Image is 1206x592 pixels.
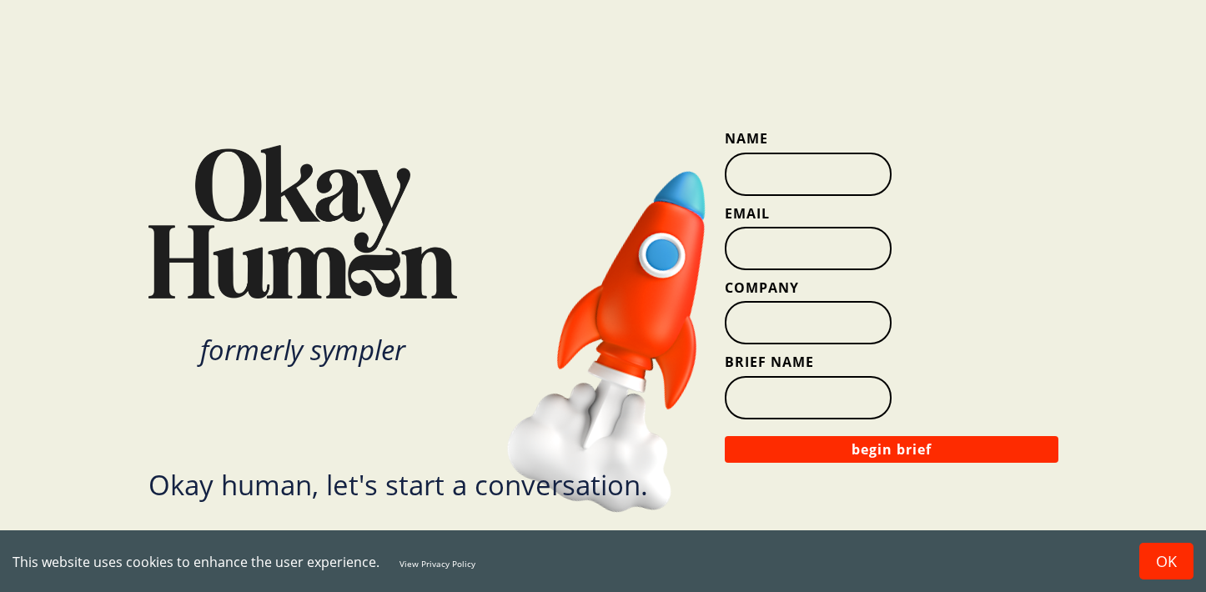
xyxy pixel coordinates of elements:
[1139,543,1193,579] button: Accept cookies
[148,145,540,364] a: Okay Human Logoformerly sympler
[493,141,780,534] img: Rocket Ship
[13,553,1114,571] div: This website uses cookies to enhance the user experience.
[148,145,457,299] img: Okay Human Logo
[725,436,1058,463] button: begin brief
[399,558,475,569] a: View Privacy Policy
[148,471,648,499] div: Okay human, let's start a conversation.
[725,204,1058,223] label: Email
[725,278,1058,297] label: Company
[148,336,457,364] div: formerly sympler
[725,353,1058,371] label: Brief Name
[725,129,1058,148] label: Name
